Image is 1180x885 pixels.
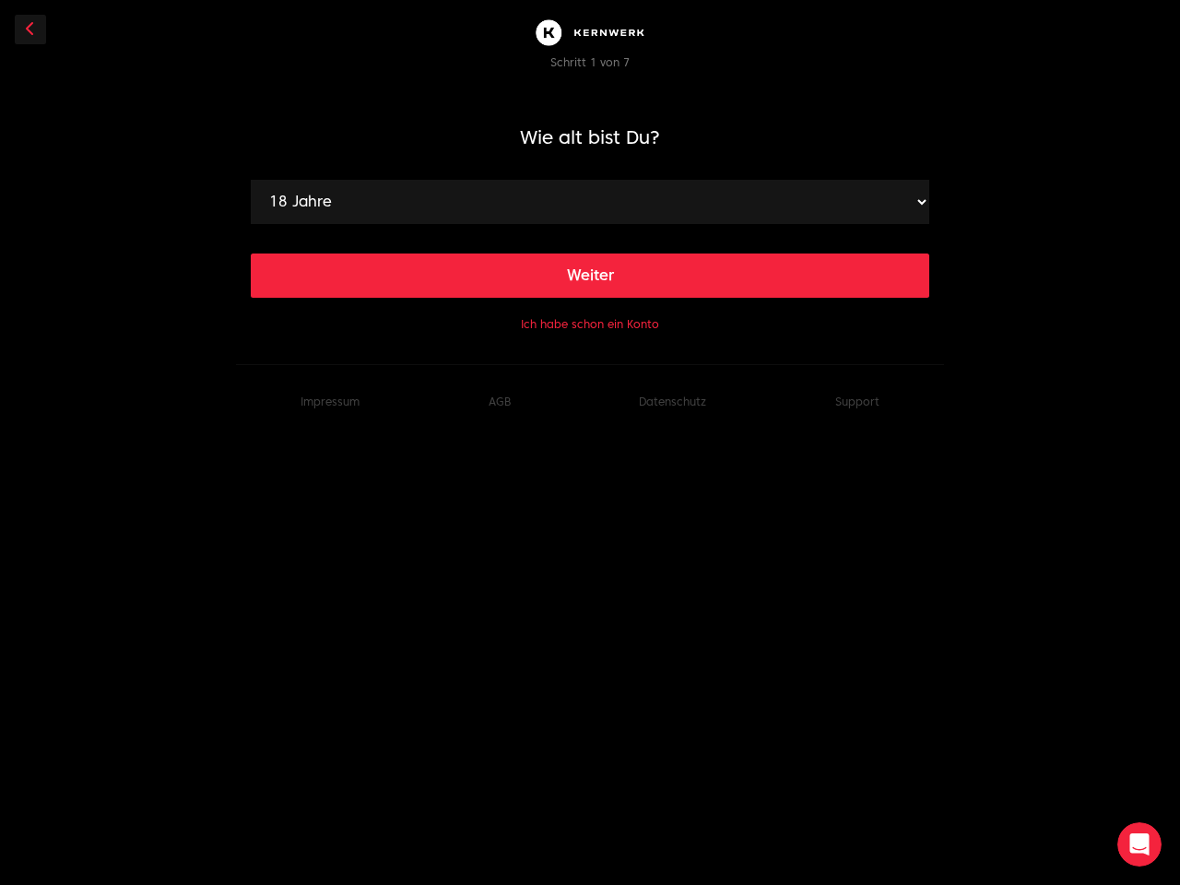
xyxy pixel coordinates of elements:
[1117,822,1162,867] iframe: Intercom live chat
[251,254,929,298] button: Weiter
[835,395,879,409] button: Support
[251,124,929,150] h1: Wie alt bist Du?
[639,395,706,408] a: Datenschutz
[301,395,360,408] a: Impressum
[489,395,511,408] a: AGB
[531,15,649,51] img: Kernwerk®
[521,317,659,332] button: Ich habe schon ein Konto
[550,55,630,69] span: Schritt 1 von 7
